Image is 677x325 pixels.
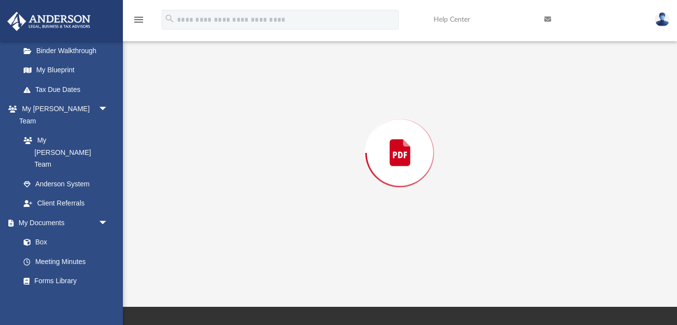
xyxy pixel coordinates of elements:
a: Anderson System [14,174,118,194]
a: Box [14,233,113,252]
a: menu [133,19,145,26]
i: search [164,13,175,24]
a: My [PERSON_NAME] Teamarrow_drop_down [7,99,118,131]
a: Forms Library [14,271,113,291]
i: menu [133,14,145,26]
a: Meeting Minutes [14,252,118,271]
a: My Documentsarrow_drop_down [7,213,118,233]
span: arrow_drop_down [98,99,118,119]
a: My [PERSON_NAME] Team [14,131,113,175]
a: My Blueprint [14,60,118,80]
a: Tax Due Dates [14,80,123,99]
a: Client Referrals [14,194,118,213]
a: Binder Walkthrough [14,41,123,60]
span: arrow_drop_down [98,213,118,233]
a: Notarize [14,291,118,310]
img: User Pic [655,12,670,27]
img: Anderson Advisors Platinum Portal [4,12,93,31]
